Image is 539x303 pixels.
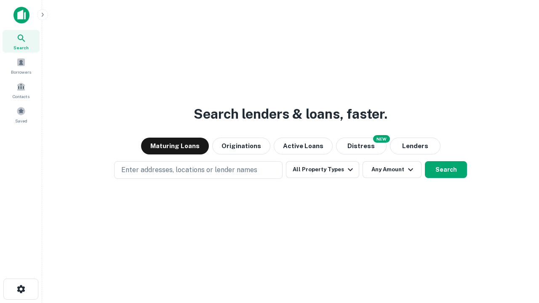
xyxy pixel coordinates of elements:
[13,93,29,100] span: Contacts
[212,138,270,154] button: Originations
[194,104,387,124] h3: Search lenders & loans, faster.
[11,69,31,75] span: Borrowers
[3,30,40,53] a: Search
[3,79,40,101] a: Contacts
[141,138,209,154] button: Maturing Loans
[114,161,283,179] button: Enter addresses, locations or lender names
[3,103,40,126] a: Saved
[425,161,467,178] button: Search
[336,138,387,154] button: Search distressed loans with lien and other non-mortgage details.
[286,161,359,178] button: All Property Types
[497,236,539,276] iframe: Chat Widget
[363,161,422,178] button: Any Amount
[274,138,333,154] button: Active Loans
[390,138,440,154] button: Lenders
[373,135,390,143] div: NEW
[15,117,27,124] span: Saved
[121,165,257,175] p: Enter addresses, locations or lender names
[13,44,29,51] span: Search
[3,54,40,77] a: Borrowers
[13,7,29,24] img: capitalize-icon.png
